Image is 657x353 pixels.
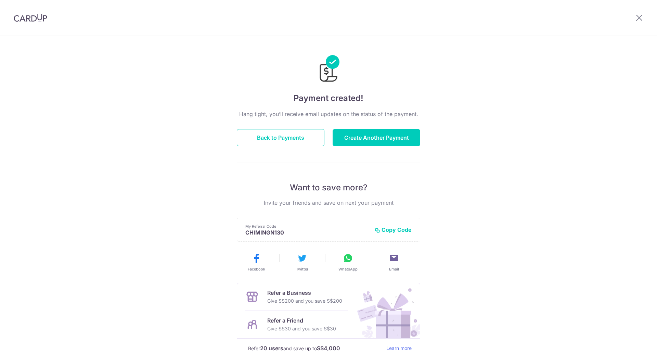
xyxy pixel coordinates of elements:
[338,266,358,272] span: WhatsApp
[282,253,322,272] button: Twitter
[386,344,412,353] a: Learn more
[237,182,420,193] p: Want to save more?
[245,224,369,229] p: My Referral Code
[318,55,339,84] img: Payments
[248,266,265,272] span: Facebook
[296,266,308,272] span: Twitter
[267,325,336,333] p: Give S$30 and you save S$30
[328,253,368,272] button: WhatsApp
[267,297,342,305] p: Give S$200 and you save S$200
[237,110,420,118] p: Hang tight, you’ll receive email updates on the status of the payment.
[14,14,47,22] img: CardUp
[245,229,369,236] p: CHIMINGN130
[237,129,324,146] button: Back to Payments
[317,344,340,352] strong: S$4,000
[267,289,342,297] p: Refer a Business
[351,283,420,338] img: Refer
[267,316,336,325] p: Refer a Friend
[333,129,420,146] button: Create Another Payment
[374,253,414,272] button: Email
[248,344,381,353] p: Refer and save up to
[260,344,283,352] strong: 20 users
[375,226,412,233] button: Copy Code
[237,199,420,207] p: Invite your friends and save on next your payment
[236,253,276,272] button: Facebook
[237,92,420,104] h4: Payment created!
[389,266,399,272] span: Email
